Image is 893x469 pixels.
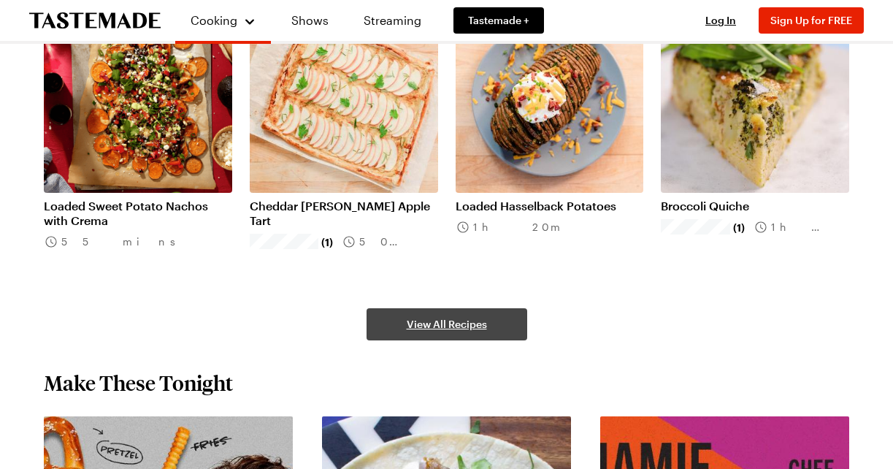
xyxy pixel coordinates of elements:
span: View All Recipes [407,317,487,332]
span: Sign Up for FREE [770,14,852,26]
a: To Tastemade Home Page [29,12,161,29]
span: Log In [705,14,736,26]
a: Loaded Sweet Potato Nachos with Crema [44,199,232,228]
span: Cooking [191,13,237,27]
a: View All Recipes [367,308,527,340]
a: View full content for Struggle Meals [44,418,242,432]
a: Broccoli Quiche [661,199,849,213]
a: Cheddar [PERSON_NAME] Apple Tart [250,199,438,228]
span: Tastemade + [468,13,529,28]
button: Log In [691,13,750,28]
h2: Make These Tonight [44,370,233,396]
a: View full content for Recipes by Jamie Oliver [600,418,775,449]
a: Loaded Hasselback Potatoes [456,199,644,213]
button: Sign Up for FREE [759,7,864,34]
button: Cooking [190,6,256,35]
a: View full content for Weeknight Favorites [322,418,550,432]
a: Tastemade + [453,7,544,34]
